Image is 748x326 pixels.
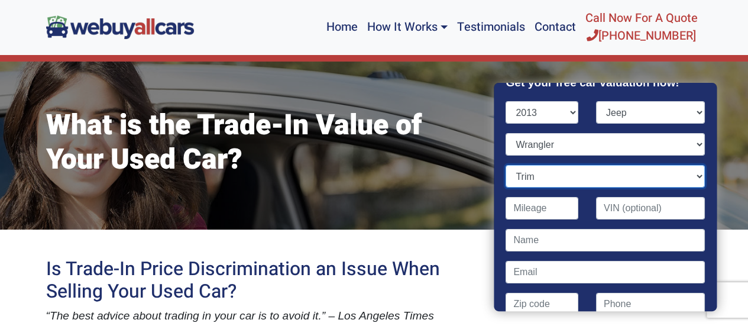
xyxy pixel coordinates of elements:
[530,5,581,50] a: Contact
[596,197,705,220] input: VIN (optional)
[362,5,452,50] a: How It Works
[63,309,433,322] span: e best advice about trading in your car is to avoid it.” – Los Angeles Times
[46,15,194,38] img: We Buy All Cars in NJ logo
[581,5,702,50] a: Call Now For A Quote[PHONE_NUMBER]
[506,197,579,220] input: Mileage
[46,258,478,304] h2: Is Trade-In Price Discrimination an Issue When Selling Your Used Car?
[321,5,362,50] a: Home
[506,261,705,283] input: Email
[506,293,579,315] input: Zip code
[506,229,705,251] input: Name
[46,309,63,322] span: “Th
[506,76,679,89] strong: Get your free car valuation now!
[46,109,478,177] h1: What is the Trade-In Value of Your Used Car?
[452,5,530,50] a: Testimonials
[596,293,705,315] input: Phone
